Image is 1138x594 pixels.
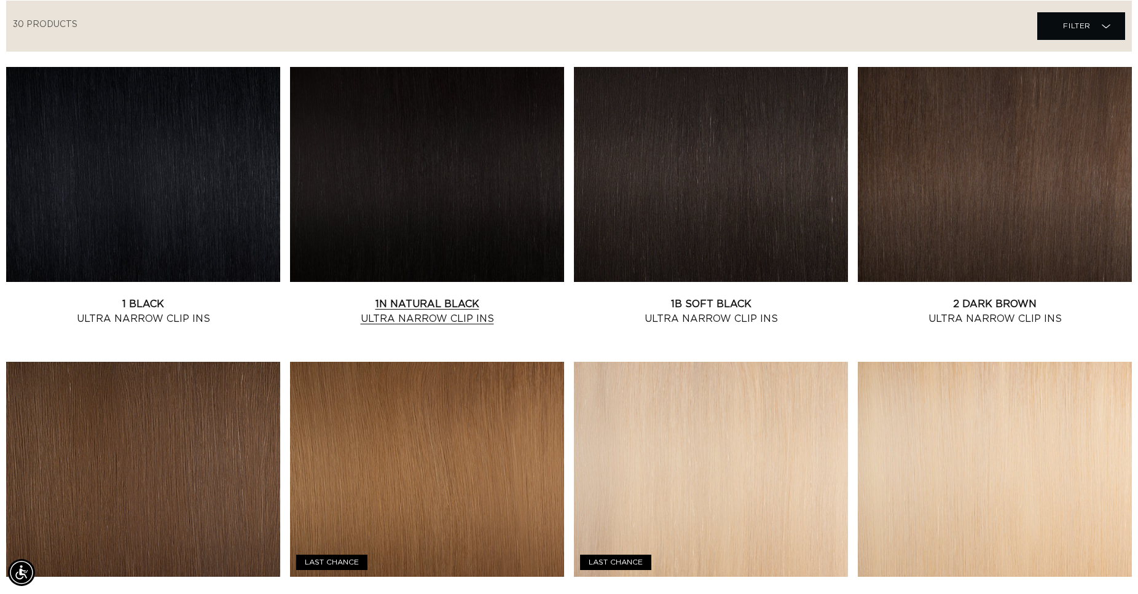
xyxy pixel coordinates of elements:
span: 30 products [13,20,77,29]
iframe: Chat Widget [1077,535,1138,594]
span: Filter [1063,14,1091,37]
a: 1N Natural Black Ultra Narrow Clip Ins [290,297,564,326]
div: Accessibility Menu [8,559,35,586]
a: 2 Dark Brown Ultra Narrow Clip Ins [858,297,1132,326]
a: 1 Black Ultra Narrow Clip Ins [6,297,280,326]
a: 1B Soft Black Ultra Narrow Clip Ins [574,297,848,326]
summary: Filter [1037,12,1125,40]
